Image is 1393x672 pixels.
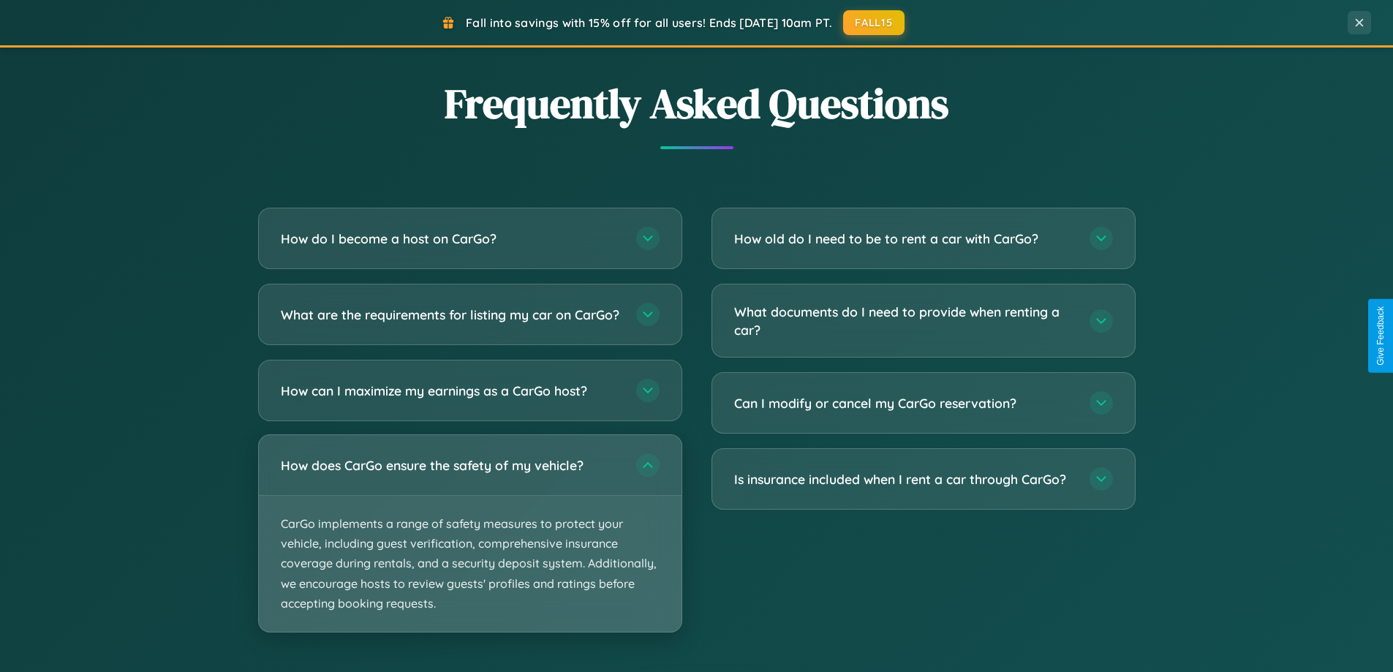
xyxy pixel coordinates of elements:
[281,230,622,248] h3: How do I become a host on CarGo?
[734,470,1075,488] h3: Is insurance included when I rent a car through CarGo?
[466,15,832,30] span: Fall into savings with 15% off for all users! Ends [DATE] 10am PT.
[281,456,622,475] h3: How does CarGo ensure the safety of my vehicle?
[1375,306,1386,366] div: Give Feedback
[258,75,1136,132] h2: Frequently Asked Questions
[734,394,1075,412] h3: Can I modify or cancel my CarGo reservation?
[259,496,682,632] p: CarGo implements a range of safety measures to protect your vehicle, including guest verification...
[734,303,1075,339] h3: What documents do I need to provide when renting a car?
[281,382,622,400] h3: How can I maximize my earnings as a CarGo host?
[734,230,1075,248] h3: How old do I need to be to rent a car with CarGo?
[281,306,622,324] h3: What are the requirements for listing my car on CarGo?
[843,10,905,35] button: FALL15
